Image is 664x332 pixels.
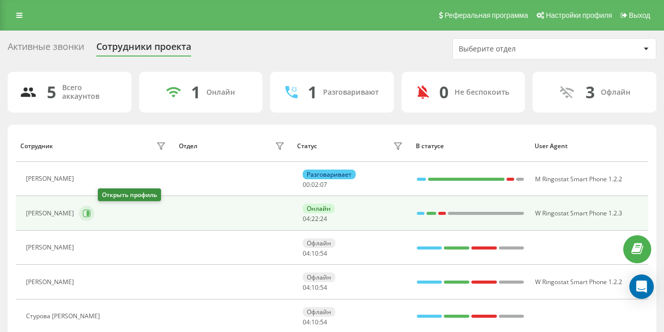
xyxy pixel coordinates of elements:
[308,82,317,102] div: 1
[303,318,310,326] span: 04
[439,82,448,102] div: 0
[303,283,310,292] span: 04
[303,170,356,179] div: Разговаривает
[311,318,318,326] span: 10
[320,214,327,223] span: 24
[311,249,318,258] span: 10
[444,11,528,19] span: Реферальная программа
[459,45,580,53] div: Выберите отдел
[206,88,235,97] div: Онлайн
[303,181,327,188] div: : :
[535,278,622,286] span: W Ringostat Smart Phone 1.2.2
[311,180,318,189] span: 02
[535,209,622,217] span: W Ringostat Smart Phone 1.2.3
[303,319,327,326] div: : :
[303,250,327,257] div: : :
[535,175,622,183] span: M Ringostat Smart Phone 1.2.2
[303,272,335,282] div: Офлайн
[535,143,644,150] div: User Agent
[303,284,327,291] div: : :
[601,88,630,97] div: Офлайн
[320,283,327,292] span: 54
[629,11,650,19] span: Выход
[320,318,327,326] span: 54
[303,204,335,213] div: Онлайн
[297,143,317,150] div: Статус
[455,88,509,97] div: Не беспокоить
[629,274,654,299] div: Open Intercom Messenger
[320,180,327,189] span: 07
[303,238,335,248] div: Офлайн
[179,143,197,150] div: Отдел
[26,175,76,182] div: [PERSON_NAME]
[586,82,595,102] div: 3
[26,210,76,217] div: [PERSON_NAME]
[26,244,76,251] div: [PERSON_NAME]
[320,249,327,258] span: 54
[416,143,525,150] div: В статусе
[323,88,379,97] div: Разговаривают
[20,143,53,150] div: Сотрудник
[303,307,335,317] div: Офлайн
[26,279,76,286] div: [PERSON_NAME]
[303,215,327,223] div: : :
[191,82,200,102] div: 1
[311,214,318,223] span: 22
[303,249,310,258] span: 04
[96,41,191,57] div: Сотрудники проекта
[62,84,119,101] div: Всего аккаунтов
[26,313,102,320] div: Cтурова [PERSON_NAME]
[8,41,84,57] div: Активные звонки
[303,214,310,223] span: 04
[303,180,310,189] span: 00
[311,283,318,292] span: 10
[98,188,161,201] div: Открыть профиль
[47,82,56,102] div: 5
[546,11,612,19] span: Настройки профиля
